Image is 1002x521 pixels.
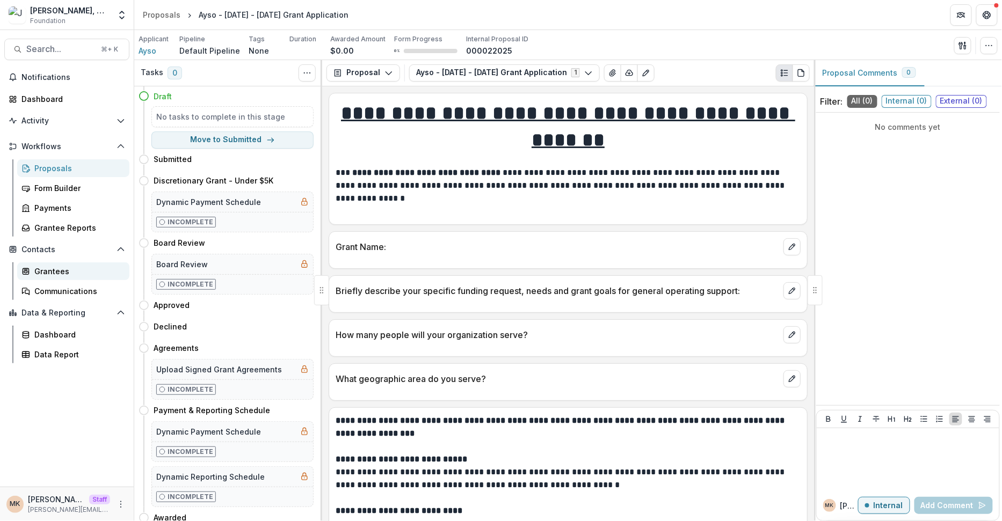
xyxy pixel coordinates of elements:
p: Incomplete [168,492,213,502]
button: Open Workflows [4,138,129,155]
p: [PERSON_NAME] [840,500,858,511]
h5: Upload Signed Grant Agreements [156,364,282,375]
span: Notifications [21,73,125,82]
button: Search... [4,39,129,60]
span: Activity [21,116,112,126]
a: Proposals [139,7,185,23]
span: External ( 0 ) [936,95,987,108]
p: Incomplete [168,385,213,394]
span: All ( 0 ) [847,95,877,108]
p: Staff [89,495,110,504]
h4: Approved [154,299,190,311]
button: View Attached Files [604,64,621,82]
p: [PERSON_NAME][EMAIL_ADDRESS][DOMAIN_NAME] [28,505,110,515]
a: Proposals [17,159,129,177]
span: Data & Reporting [21,309,112,318]
span: Contacts [21,245,112,254]
span: 0 [168,67,182,79]
a: Grantee Reports [17,219,129,237]
h4: Board Review [154,237,205,248]
p: No comments yet [821,121,996,133]
button: edit [783,370,801,387]
p: Incomplete [168,217,213,227]
nav: breadcrumb [139,7,353,23]
p: 000022025 [466,45,512,56]
button: Ayso - [DATE] - [DATE] Grant Application1 [409,64,600,82]
a: Grantees [17,262,129,280]
div: Dashboard [21,93,121,105]
button: Proposal Comments [814,60,925,86]
span: 0 [907,69,911,76]
button: Align Center [965,413,978,425]
a: Ayso [139,45,156,56]
img: Joseph A. Bailey II, M.D. Foundation [9,6,26,24]
p: Internal [874,501,903,510]
button: Align Right [981,413,994,425]
a: Dashboard [17,326,129,343]
div: Grantee Reports [34,222,121,233]
p: Incomplete [168,447,213,457]
h4: Submitted [154,153,192,165]
button: Open Activity [4,112,129,129]
h4: Agreements [154,342,199,354]
div: Dashboard [34,329,121,340]
div: ⌘ + K [99,43,120,55]
button: Bullet List [918,413,931,425]
a: Dashboard [4,90,129,108]
button: Toggle View Cancelled Tasks [299,64,316,82]
button: Heading 2 [902,413,914,425]
h4: Discretionary Grant - Under $5K [154,175,273,186]
p: How many people will your organization serve? [336,328,779,341]
h5: Dynamic Payment Schedule [156,196,261,208]
button: Ordered List [933,413,946,425]
button: Open Contacts [4,241,129,258]
h5: Dynamic Payment Schedule [156,426,261,437]
p: Applicant [139,34,169,44]
div: Ayso - [DATE] - [DATE] Grant Application [199,9,348,20]
div: [PERSON_NAME], M.D. Foundation [30,5,110,16]
div: Data Report [34,349,121,360]
a: Communications [17,282,129,300]
div: Communications [34,285,121,297]
h5: Dynamic Reporting Schedule [156,471,265,482]
p: Internal Proposal ID [466,34,528,44]
button: Underline [838,413,851,425]
button: Open Data & Reporting [4,304,129,321]
p: Briefly describe your specific funding request, needs and grant goals for general operating support: [336,284,779,297]
p: Pipeline [179,34,205,44]
div: Maya Kuppermann [825,503,834,508]
button: Strike [870,413,883,425]
button: Get Help [976,4,998,26]
h3: Tasks [141,68,163,77]
button: edit [783,282,801,299]
p: [PERSON_NAME] [28,494,85,505]
div: Form Builder [34,182,121,194]
button: Partners [950,4,972,26]
h4: Draft [154,91,172,102]
button: Add Comment [914,497,993,514]
p: None [249,45,269,56]
button: Italicize [854,413,867,425]
div: Proposals [34,163,121,174]
button: More [114,498,127,511]
a: Data Report [17,346,129,363]
p: Default Pipeline [179,45,240,56]
span: Foundation [30,16,66,26]
button: Move to Submitted [151,131,314,149]
button: Internal [858,497,910,514]
span: Internal ( 0 ) [882,95,932,108]
div: Grantees [34,266,121,277]
button: Notifications [4,69,129,86]
button: Proposal [326,64,400,82]
button: edit [783,238,801,255]
h4: Payment & Reporting Schedule [154,405,270,416]
p: Incomplete [168,280,213,289]
div: Proposals [143,9,180,20]
h4: Declined [154,321,187,332]
p: 0 % [394,47,400,55]
p: Filter: [821,95,843,108]
button: Align Left [949,413,962,425]
p: Tags [249,34,265,44]
button: Heading 1 [885,413,898,425]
